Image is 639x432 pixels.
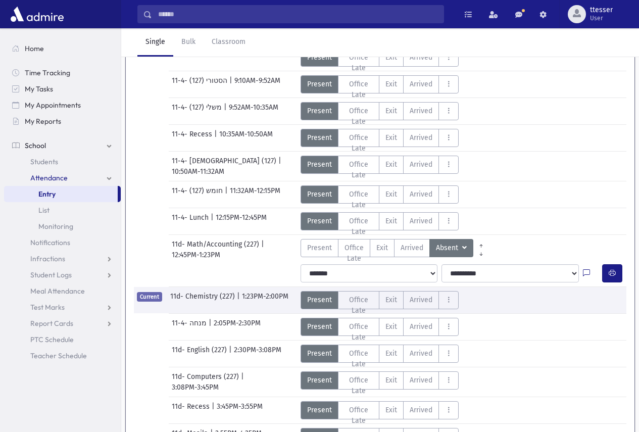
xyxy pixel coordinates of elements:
span: Notifications [30,238,70,247]
span: 11d- Recess [172,401,212,419]
div: AttTypes [301,75,459,93]
button: Absent [429,239,473,257]
span: Arrived [401,243,423,253]
span: Arrived [410,375,432,386]
span: 10:35AM-10:50AM [219,129,273,147]
span: My Appointments [25,101,81,110]
span: 1:23PM-2:00PM [242,291,288,309]
span: 11-4- Recess [172,129,214,147]
span: User [590,14,613,22]
span: Exit [385,375,397,386]
div: AttTypes [301,129,459,147]
div: AttTypes [301,345,459,363]
span: Current [137,292,162,302]
span: Office Late [345,405,373,426]
span: 11-4- הסטורי (127) [172,75,229,93]
span: Entry [38,189,56,199]
div: AttTypes [301,156,459,174]
span: Exit [385,189,397,200]
div: AttTypes [301,401,459,419]
span: Exit [385,405,397,415]
a: Entry [4,186,118,202]
span: Office Late [345,321,373,343]
a: Teacher Schedule [4,348,121,364]
span: 3:08PM-3:45PM [172,382,219,393]
span: 9:10AM-9:52AM [234,75,280,93]
span: Arrived [410,79,432,89]
span: Office Late [345,106,373,127]
a: Classroom [204,28,254,57]
span: Exit [385,159,397,170]
a: All Prior [473,239,489,247]
span: Present [307,375,332,386]
a: Attendance [4,170,121,186]
span: Students [30,157,58,166]
span: Arrived [410,295,432,305]
span: 11-4- משלי (127) [172,102,224,120]
span: Exit [385,321,397,332]
span: Arrived [410,132,432,143]
span: Test Marks [30,303,65,312]
div: AttTypes [301,102,459,120]
span: ttesser [590,6,613,14]
span: Present [307,79,332,89]
div: AttTypes [301,49,459,67]
div: AttTypes [301,318,459,336]
span: | [209,318,214,336]
span: 2:05PM-2:30PM [214,318,261,336]
span: | [229,345,234,363]
span: Student Logs [30,270,72,279]
span: Office Late [345,216,373,237]
a: Test Marks [4,299,121,315]
span: Office Late [345,243,364,264]
span: Exit [376,243,388,253]
a: Time Tracking [4,65,121,81]
div: AttTypes [301,291,459,309]
span: Present [307,159,332,170]
span: Present [307,189,332,200]
a: PTC Schedule [4,331,121,348]
span: | [214,129,219,147]
span: Office Late [345,159,373,180]
span: 12:45PM-1:23PM [172,250,220,260]
span: Arrived [410,106,432,116]
span: Arrived [410,321,432,332]
img: AdmirePro [8,4,66,24]
span: Teacher Schedule [30,351,87,360]
span: Arrived [410,159,432,170]
span: Absent [436,243,460,254]
span: Present [307,243,332,253]
span: Arrived [410,348,432,359]
a: Single [137,28,173,57]
span: Office Late [345,295,373,316]
div: AttTypes [301,239,489,257]
span: Present [307,295,332,305]
span: | [241,371,246,382]
span: Exit [385,52,397,63]
div: AttTypes [301,212,459,230]
span: My Tasks [25,84,53,93]
span: Home [25,44,44,53]
span: Office Late [345,189,373,210]
span: Exit [385,348,397,359]
span: List [38,206,50,215]
span: Arrived [410,52,432,63]
span: Present [307,132,332,143]
span: Office Late [345,132,373,154]
span: 12:15PM-12:45PM [216,212,267,230]
span: Exit [385,79,397,89]
span: | [224,102,229,120]
a: School [4,137,121,154]
span: 11-4- תפילה [172,49,211,67]
span: Office Late [345,52,373,73]
span: Present [307,52,332,63]
a: List [4,202,121,218]
span: | [229,75,234,93]
span: Exit [385,295,397,305]
span: 11-4- חומש (127) [172,185,225,204]
span: 11:32AM-12:15PM [230,185,280,204]
span: PTC Schedule [30,335,74,344]
span: School [25,141,46,150]
span: Meal Attendance [30,286,85,296]
span: Office Late [345,375,373,396]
